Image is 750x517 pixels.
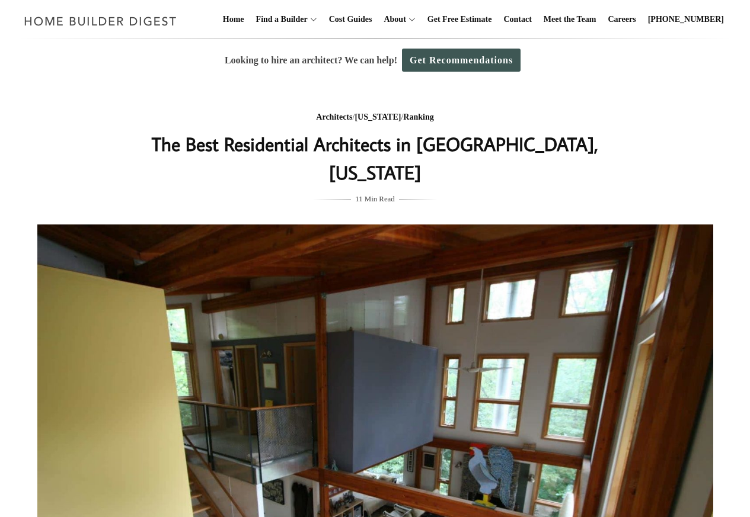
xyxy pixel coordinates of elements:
[251,1,308,38] a: Find a Builder
[324,1,377,38] a: Cost Guides
[19,9,182,33] img: Home Builder Digest
[139,110,612,125] div: / /
[604,1,641,38] a: Careers
[403,113,433,121] a: Ranking
[218,1,249,38] a: Home
[643,1,729,38] a: [PHONE_NUMBER]
[355,113,401,121] a: [US_STATE]
[499,1,536,38] a: Contact
[316,113,352,121] a: Architects
[355,192,394,205] span: 11 Min Read
[139,130,612,187] h1: The Best Residential Architects in [GEOGRAPHIC_DATA], [US_STATE]
[423,1,497,38] a: Get Free Estimate
[539,1,601,38] a: Meet the Team
[379,1,406,38] a: About
[402,49,521,72] a: Get Recommendations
